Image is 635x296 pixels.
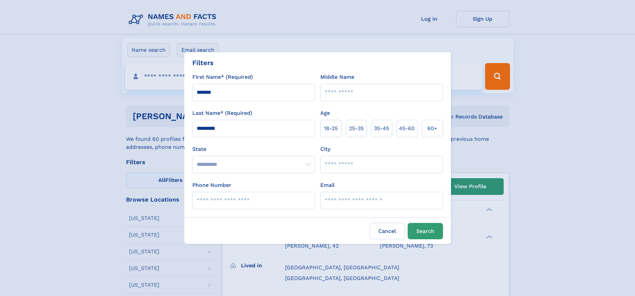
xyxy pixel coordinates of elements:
[192,58,214,68] div: Filters
[349,124,364,132] span: 25‑35
[192,145,315,153] label: State
[399,124,415,132] span: 45‑60
[427,124,437,132] span: 60+
[408,223,443,239] button: Search
[324,124,338,132] span: 18‑25
[320,109,330,117] label: Age
[370,223,405,239] label: Cancel
[192,109,252,117] label: Last Name* (Required)
[192,73,253,81] label: First Name* (Required)
[374,124,389,132] span: 35‑45
[192,181,231,189] label: Phone Number
[320,181,335,189] label: Email
[320,145,330,153] label: City
[320,73,354,81] label: Middle Name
